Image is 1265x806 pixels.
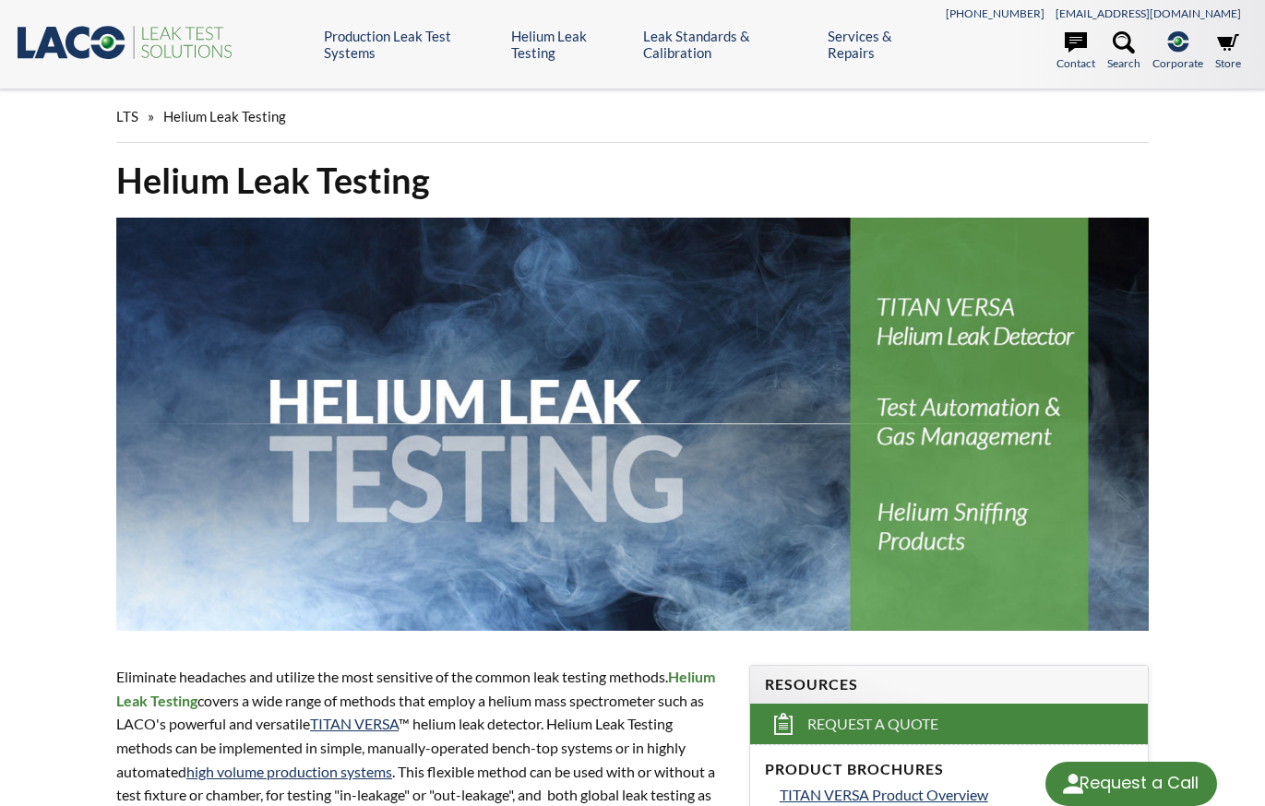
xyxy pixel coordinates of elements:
a: Request a Quote [750,704,1148,744]
div: Request a Call [1045,762,1217,806]
a: high volume production systems [186,763,392,780]
strong: Helium Leak Testing [116,668,715,709]
a: Search [1107,31,1140,72]
a: TITAN VERSA [310,715,399,732]
span: LTS [116,108,138,124]
a: Services & Repairs [828,28,937,61]
div: » [116,90,1149,143]
span: Corporate [1152,54,1203,72]
img: round button [1058,769,1088,799]
img: Helium Leak Testing header [116,218,1149,631]
div: Request a Call [1080,762,1199,804]
a: [EMAIL_ADDRESS][DOMAIN_NAME] [1056,6,1241,20]
span: Helium Leak Testing [163,108,286,124]
a: Production Leak Test Systems [324,28,498,61]
h4: Resources [765,675,1133,694]
span: Request a Quote [807,715,938,734]
a: Leak Standards & Calibration [643,28,814,61]
a: [PHONE_NUMBER] [946,6,1044,20]
a: Store [1215,31,1241,72]
span: TITAN VERSA Product Overview [780,786,988,803]
h1: Helium Leak Testing [116,158,1149,203]
a: Contact [1056,31,1095,72]
a: Helium Leak Testing [511,28,628,61]
h4: Product Brochures [765,760,1133,779]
